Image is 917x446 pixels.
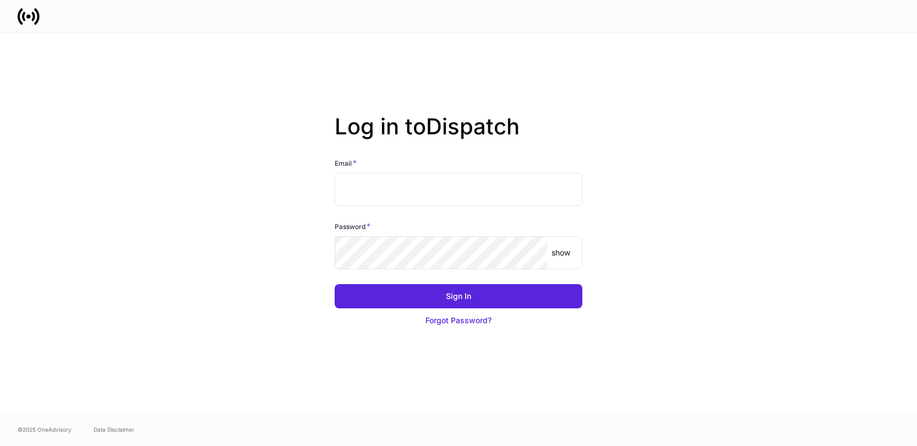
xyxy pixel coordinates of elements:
a: Data Disclaimer [94,425,134,434]
button: Sign In [335,284,582,308]
span: © 2025 OneAdvisory [18,425,72,434]
h6: Password [335,221,370,232]
h6: Email [335,157,357,168]
button: Forgot Password? [335,308,582,333]
h2: Log in to Dispatch [335,113,582,157]
p: show [552,247,570,258]
div: Sign In [446,291,471,302]
div: Forgot Password? [425,315,492,326]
